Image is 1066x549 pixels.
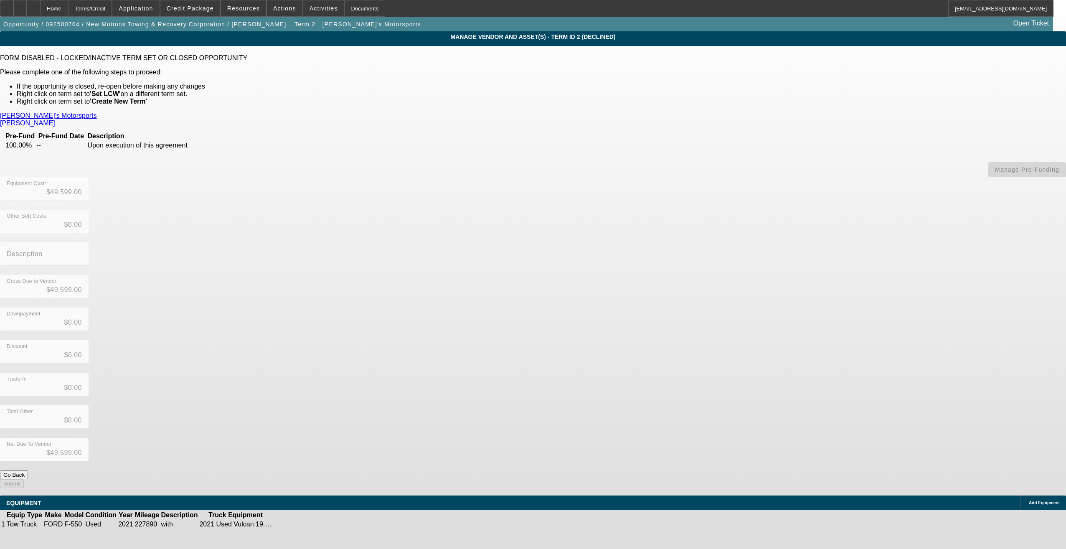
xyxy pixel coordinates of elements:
[160,0,220,16] button: Credit Package
[17,90,1066,98] li: Right click on term set to on a different term set.
[7,376,27,382] mat-label: Trade-In
[90,98,147,105] b: 'Create New Term'
[85,520,117,529] td: Used
[118,511,134,519] th: Year
[6,500,41,506] span: EQUIPMENT
[7,442,52,447] mat-label: Net Due To Vendor
[135,511,160,519] th: Mileage
[119,5,153,12] span: Application
[167,5,214,12] span: Credit Package
[90,90,120,97] b: 'Set LCW'
[17,83,1066,90] li: If the opportunity is closed, re-open before making any changes
[43,511,63,519] th: Make
[3,21,287,28] span: Opportunity / 092500704 / New Motions Towing & Recovery Corporation / [PERSON_NAME]
[5,132,35,140] th: Pre-Fund
[118,520,134,529] td: 2021
[112,0,159,16] button: Application
[36,132,86,140] th: Pre-Fund Date
[87,132,208,140] th: Description
[1029,501,1060,505] span: Add Equipment
[36,141,86,150] td: --
[303,0,344,16] button: Activities
[6,520,43,529] td: Tow Truck
[1,520,5,529] td: 1
[135,520,160,529] td: 227890
[199,511,272,519] th: Truck Equipment
[1010,16,1052,30] a: Open Ticket
[7,181,45,186] mat-label: Equipment Cost
[199,521,297,528] span: 2021 Used Vulcan 19.5' Rollback
[7,250,43,257] mat-label: Description
[160,520,198,529] td: with
[7,409,33,414] mat-label: Total Other
[6,33,1060,40] span: MANAGE VENDOR AND ASSET(S) - Term ID 2 (Declined)
[6,511,43,519] th: Equip Type
[273,5,296,12] span: Actions
[322,21,421,28] span: [PERSON_NAME]'s Motorsports
[267,0,302,16] button: Actions
[64,520,84,529] td: F-550
[7,213,46,219] mat-label: Other Soft Costs
[85,511,117,519] th: Condition
[64,511,84,519] th: Model
[7,311,41,317] mat-label: Downpayment
[227,5,260,12] span: Resources
[17,98,1066,105] li: Right click on term set to
[310,5,338,12] span: Activities
[320,17,423,32] button: [PERSON_NAME]'s Motorsports
[5,141,35,150] td: 100.00%
[221,0,266,16] button: Resources
[87,141,208,150] td: Upon execution of this agreement
[43,520,63,529] td: FORD
[294,21,315,28] span: Term 2
[7,279,56,284] mat-label: Gross Due to Vendor
[160,511,198,519] th: Description
[292,17,318,32] button: Term 2
[7,344,28,349] mat-label: Discount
